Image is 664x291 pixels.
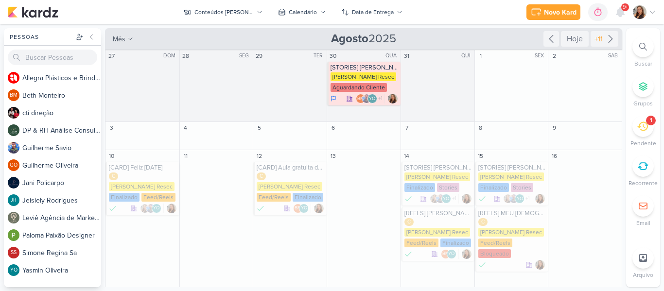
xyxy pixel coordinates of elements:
[404,249,412,259] div: Finalizado
[167,204,176,213] div: Responsável: Franciluce Carvalho
[535,194,545,204] img: Franciluce Carvalho
[462,194,472,204] img: Franciluce Carvalho
[257,204,264,213] div: Finalizado
[8,107,19,119] img: cti direção
[181,123,191,133] div: 4
[478,228,544,237] div: [PERSON_NAME] Resec
[630,139,656,148] p: Pendente
[331,95,336,103] div: Em Andamento
[331,31,396,47] span: 2025
[443,197,449,202] p: YO
[8,50,97,65] input: Buscar Pessoas
[314,204,324,213] img: Franciluce Carvalho
[181,151,191,161] div: 11
[535,260,545,270] div: Responsável: Franciluce Carvalho
[22,90,101,101] div: B e t h M o n t e i r o
[478,164,546,171] div: [STORIES] SIMONE REGINA
[257,172,266,180] div: C
[440,239,471,247] div: Finalizado
[535,52,547,60] div: SEX
[8,159,19,171] div: Guilherme Oliveira
[314,204,324,213] div: Responsável: Franciluce Carvalho
[106,123,116,133] div: 3
[8,264,19,276] div: Yasmin Oliveira
[478,239,512,247] div: Feed/Reels
[109,164,177,171] div: [CARD] Feliz dia dos pais
[448,252,454,257] p: YO
[181,51,191,61] div: 28
[106,151,116,161] div: 10
[478,183,509,192] div: Finalizado
[257,182,322,191] div: [PERSON_NAME] Resec
[8,89,19,101] div: Beth Monteiro
[22,248,101,258] div: S i m o n e R e g i n a S a
[404,194,412,204] div: Finalizado
[451,195,456,203] span: +1
[524,195,530,203] span: +1
[153,206,159,211] p: YO
[544,7,577,17] div: Novo Kard
[328,151,338,161] div: 13
[293,193,323,202] div: Finalizado
[633,271,653,279] p: Arquivo
[476,51,486,61] div: 1
[626,36,660,68] li: Ctrl + F
[402,151,412,161] div: 14
[22,160,101,171] div: G u i l h e r m e O l i v e i r a
[301,206,307,211] p: YO
[404,164,472,171] div: [STORIES] SIMONE REGINA
[22,213,101,223] div: L e v i ê A g ê n c i a d e M a r k e t i n g D i g i t a l
[441,249,459,259] div: Colaboradores: Beth Monteiro, Yasmin Oliveira
[109,172,118,180] div: C
[388,94,398,103] img: Franciluce Carvalho
[331,83,387,92] div: Aguardando Cliente
[109,204,117,213] div: Finalizado
[593,34,605,44] div: +11
[140,204,150,213] img: Franciluce Carvalho
[561,31,589,47] div: Hoje
[22,108,101,118] div: c t i d i r e ç ã o
[385,52,400,60] div: QUA
[8,247,19,258] div: Simone Regina Sa
[163,52,178,60] div: DOM
[295,206,301,211] p: BM
[404,239,438,247] div: Feed/Reels
[476,123,486,133] div: 8
[476,151,486,161] div: 15
[447,249,456,259] div: Yasmin Oliveira
[549,151,559,161] div: 16
[22,230,101,240] div: P a l o m a P a i x ã o D e s i g n e r
[141,193,175,202] div: Feed/Reels
[650,117,652,124] div: 1
[404,172,470,181] div: [PERSON_NAME] Resec
[441,194,451,204] div: Yasmin Oliveira
[8,33,74,41] div: Pessoas
[511,183,533,192] div: Stories
[109,193,140,202] div: Finalizado
[367,94,377,103] div: Yasmin Oliveira
[140,204,164,213] div: Colaboradores: Franciluce Carvalho, Guilherme Savio, Yasmin Oliveira
[442,252,449,257] p: BM
[369,97,375,102] p: YO
[636,219,650,227] p: Email
[430,194,439,204] img: Franciluce Carvalho
[430,194,459,204] div: Colaboradores: Franciluce Carvalho, Guilherme Savio, Yasmin Oliveira, Simone Regina Sa
[478,260,486,270] div: Finalizado
[526,4,580,20] button: Novo Kard
[462,249,472,259] img: Franciluce Carvalho
[8,177,19,188] img: Jani Policarpo
[436,194,445,204] img: Guilherme Savio
[257,164,325,171] div: [CARD] Aula gratuita de pilates
[22,143,101,153] div: G u i l h e r m e S a v i o
[113,34,125,44] span: mês
[331,32,368,46] strong: Agosto
[362,94,371,103] img: Guilherme Savio
[629,179,658,188] p: Recorrente
[152,204,161,213] div: Yasmin Oliveira
[633,99,653,108] p: Grupos
[633,5,647,19] img: Franciluce Carvalho
[254,51,264,61] div: 29
[22,125,101,136] div: D P & R H A n á l i s e C o n s u l t i v a
[146,204,156,213] img: Guilherme Savio
[356,94,366,103] div: Beth Monteiro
